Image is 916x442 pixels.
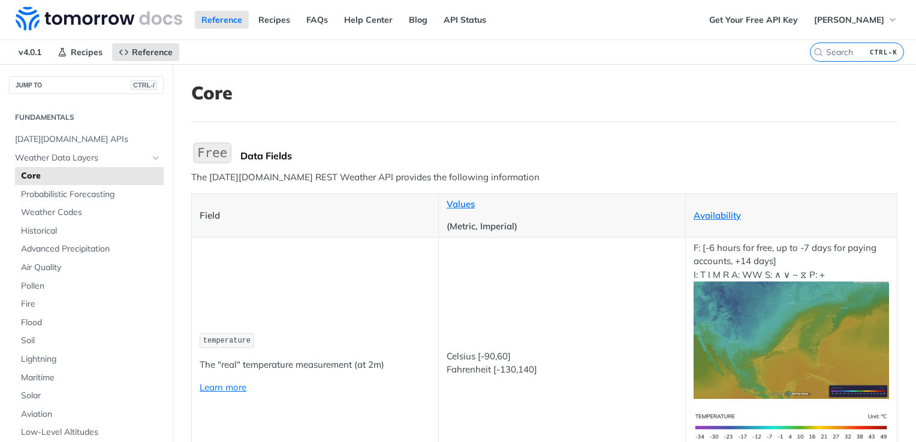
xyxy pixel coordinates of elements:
[15,314,164,332] a: Flood
[15,369,164,387] a: Maritime
[694,281,889,399] img: temperature
[15,332,164,350] a: Soil
[21,207,161,219] span: Weather Codes
[437,11,493,29] a: API Status
[195,11,249,29] a: Reference
[15,152,148,164] span: Weather Data Layers
[21,298,161,310] span: Fire
[813,47,823,57] svg: Search
[12,43,48,61] span: v4.0.1
[15,277,164,295] a: Pollen
[694,241,889,399] p: F: [-6 hours for free, up to -7 days for paying accounts, +14 days] I: T I M R A: WW S: ∧ ∨ ~ ⧖ P: +
[15,350,164,368] a: Lightning
[15,295,164,313] a: Fire
[694,420,889,432] span: Expand image
[694,210,741,221] a: Availability
[21,408,161,420] span: Aviation
[21,280,161,292] span: Pollen
[9,149,164,167] a: Weather Data LayersHide subpages for Weather Data Layers
[9,131,164,149] a: [DATE][DOMAIN_NAME] APIs
[200,382,246,393] a: Learn more
[51,43,109,61] a: Recipes
[112,43,179,61] a: Reference
[21,353,161,365] span: Lightning
[16,7,182,31] img: Tomorrow.io Weather API Docs
[15,167,164,185] a: Core
[300,11,335,29] a: FAQs
[21,372,161,384] span: Maritime
[447,220,677,234] p: (Metric, Imperial)
[151,153,161,163] button: Hide subpages for Weather Data Layers
[814,14,884,25] span: [PERSON_NAME]
[200,209,430,223] p: Field
[447,198,475,210] a: Values
[703,11,804,29] a: Get Your Free API Key
[21,225,161,237] span: Historical
[402,11,434,29] a: Blog
[447,350,677,377] p: Celsius [-90,60] Fahrenheit [-130,140]
[9,76,164,94] button: JUMP TOCTRL-/
[15,186,164,204] a: Probabilistic Forecasting
[200,358,430,372] p: The "real" temperature measurement (at 2m)
[132,47,173,57] span: Reference
[240,150,897,162] div: Data Fields
[252,11,297,29] a: Recipes
[15,240,164,258] a: Advanced Precipitation
[15,134,161,146] span: [DATE][DOMAIN_NAME] APIs
[15,423,164,441] a: Low-Level Altitudes
[867,46,900,58] kbd: CTRL-K
[21,262,161,274] span: Air Quality
[15,222,164,240] a: Historical
[21,170,161,182] span: Core
[21,243,161,255] span: Advanced Precipitation
[338,11,399,29] a: Help Center
[21,189,161,201] span: Probabilistic Forecasting
[203,337,251,345] span: temperature
[21,426,161,438] span: Low-Level Altitudes
[191,82,897,104] h1: Core
[15,405,164,423] a: Aviation
[21,390,161,402] span: Solar
[15,259,164,277] a: Air Quality
[191,171,897,184] p: The [DATE][DOMAIN_NAME] REST Weather API provides the following information
[15,387,164,405] a: Solar
[694,334,889,345] span: Expand image
[15,204,164,222] a: Weather Codes
[9,112,164,123] h2: Fundamentals
[131,80,157,90] span: CTRL-/
[71,47,103,57] span: Recipes
[807,11,904,29] button: [PERSON_NAME]
[21,335,161,347] span: Soil
[21,317,161,329] span: Flood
